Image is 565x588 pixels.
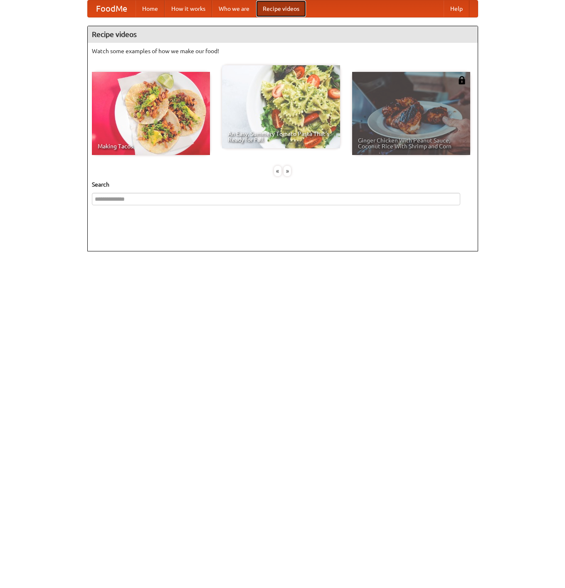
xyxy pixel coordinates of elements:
span: Making Tacos [98,143,204,149]
p: Watch some examples of how we make our food! [92,47,474,55]
div: » [284,166,291,176]
h4: Recipe videos [88,26,478,43]
a: Help [444,0,469,17]
a: Recipe videos [256,0,306,17]
div: « [274,166,281,176]
a: FoodMe [88,0,136,17]
a: An Easy, Summery Tomato Pasta That's Ready for Fall [222,65,340,148]
h5: Search [92,180,474,189]
span: An Easy, Summery Tomato Pasta That's Ready for Fall [228,131,334,143]
a: How it works [165,0,212,17]
a: Who we are [212,0,256,17]
a: Home [136,0,165,17]
a: Making Tacos [92,72,210,155]
img: 483408.png [458,76,466,84]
